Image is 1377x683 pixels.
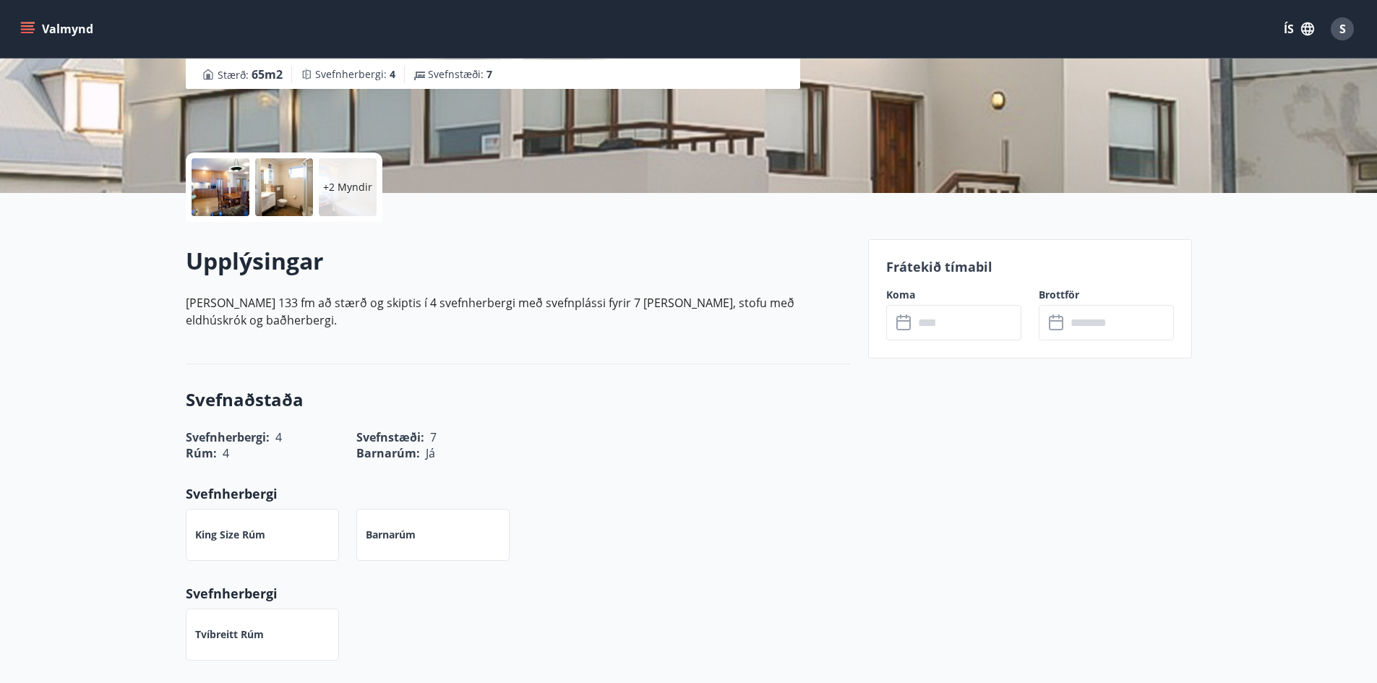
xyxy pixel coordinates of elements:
span: Barnarúm : [356,445,420,461]
p: King Size rúm [195,528,265,542]
span: Já [426,445,435,461]
span: 4 [390,67,395,81]
h3: Svefnaðstaða [186,387,851,412]
p: +2 Myndir [323,180,372,194]
p: Frátekið tímabil [886,257,1174,276]
label: Brottför [1039,288,1174,302]
button: menu [17,16,99,42]
span: Svefnherbergi : [315,67,395,82]
button: S [1325,12,1360,46]
button: ÍS [1276,16,1322,42]
span: 65 m2 [252,66,283,82]
p: Svefnherbergi [186,484,851,503]
p: Tvíbreitt rúm [195,627,264,642]
p: Svefnherbergi [186,584,851,603]
span: S [1339,21,1346,37]
label: Koma [886,288,1021,302]
span: 4 [223,445,229,461]
span: 7 [486,67,492,81]
p: [PERSON_NAME] 133 fm að stærð og skiptis í 4 svefnherbergi með svefnplássi fyrir 7 [PERSON_NAME],... [186,294,851,329]
span: Rúm : [186,445,217,461]
span: Stærð : [218,66,283,83]
h2: Upplýsingar [186,245,851,277]
p: Barnarúm [366,528,416,542]
span: Svefnstæði : [428,67,492,82]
